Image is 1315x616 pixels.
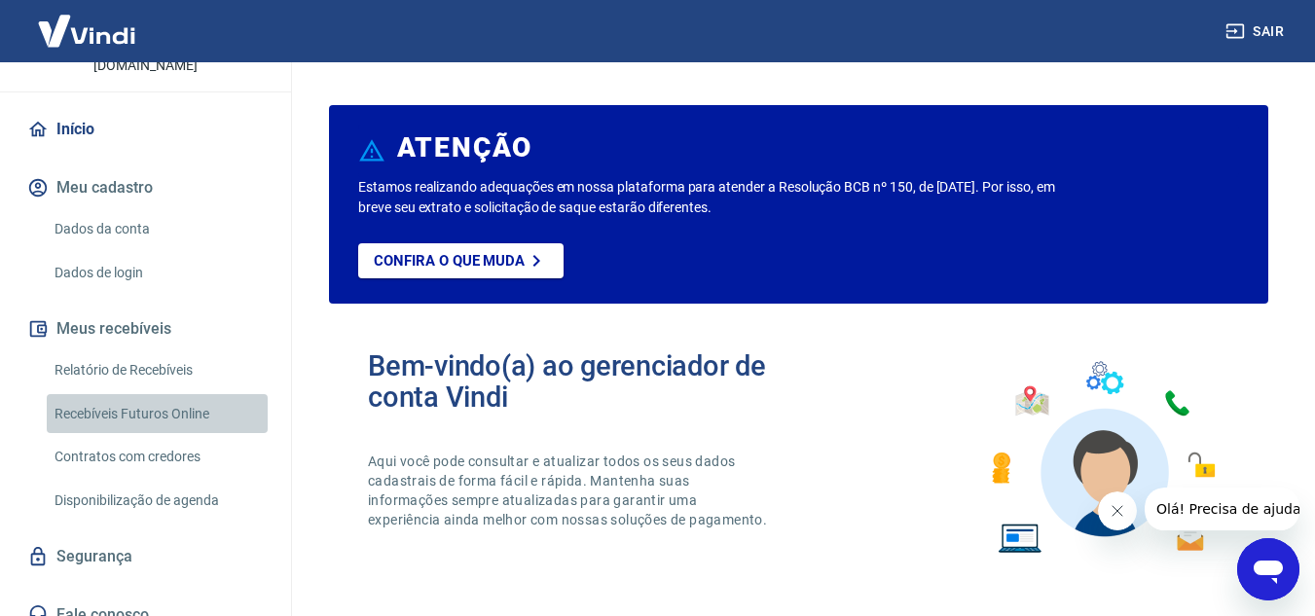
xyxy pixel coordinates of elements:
img: Vindi [23,1,150,60]
a: Contratos com credores [47,437,268,477]
a: Dados da conta [47,209,268,249]
iframe: Mensagem da empresa [1145,488,1299,530]
a: Relatório de Recebíveis [47,350,268,390]
h6: ATENÇÃO [397,138,532,158]
span: Olá! Precisa de ajuda? [12,14,164,29]
h2: Bem-vindo(a) ao gerenciador de conta Vindi [368,350,799,413]
p: Confira o que muda [374,252,525,270]
a: Segurança [23,535,268,578]
button: Sair [1222,14,1292,50]
iframe: Botão para abrir a janela de mensagens [1237,538,1299,600]
a: Recebíveis Futuros Online [47,394,268,434]
a: Disponibilização de agenda [47,481,268,521]
a: Início [23,108,268,151]
button: Meus recebíveis [23,308,268,350]
p: Aqui você pode consultar e atualizar todos os seus dados cadastrais de forma fácil e rápida. Mant... [368,452,771,529]
a: Confira o que muda [358,243,564,278]
a: Dados de login [47,253,268,293]
iframe: Fechar mensagem [1098,491,1137,530]
img: Imagem de um avatar masculino com diversos icones exemplificando as funcionalidades do gerenciado... [974,350,1229,565]
button: Meu cadastro [23,166,268,209]
p: Estamos realizando adequações em nossa plataforma para atender a Resolução BCB nº 150, de [DATE].... [358,177,1063,218]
